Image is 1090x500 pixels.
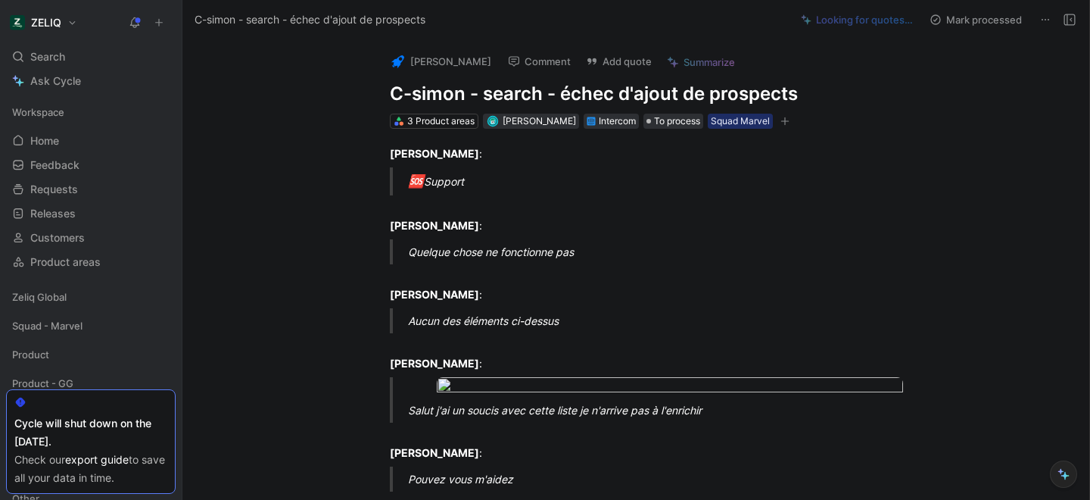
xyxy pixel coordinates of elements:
div: : [390,270,914,302]
img: logo [391,54,406,69]
span: Search [30,48,65,66]
img: ZELIQ [10,15,25,30]
button: Mark processed [923,9,1029,30]
button: Add quote [579,51,659,72]
div: Product [6,343,176,370]
div: Squad - Marvel [6,314,176,337]
span: 🆘 [408,173,424,189]
button: Looking for quotes… [794,9,920,30]
button: ZELIQZELIQ [6,12,81,33]
div: : [390,339,914,371]
button: logo[PERSON_NAME] [384,50,498,73]
div: : [390,429,914,461]
a: Product areas [6,251,176,273]
a: Customers [6,227,176,249]
div: Product - GG [6,372,176,395]
div: : [390,145,914,161]
div: To process [643,114,703,129]
span: Feedback [30,158,79,173]
div: Aucun des éléments ci-dessus [408,313,932,329]
div: Zeliq Global [6,286,176,313]
div: Squad Marvel [711,114,770,129]
div: Check our to save all your data in time. [14,451,167,487]
img: avatar [488,117,497,125]
span: Squad - Marvel [12,318,83,333]
a: Releases [6,202,176,225]
div: Search [6,45,176,68]
strong: [PERSON_NAME] [390,147,479,160]
span: Product [12,347,49,362]
button: Summarize [660,52,742,73]
div: Workspace [6,101,176,123]
span: Summarize [684,55,735,69]
span: Customers [30,230,85,245]
div: Cycle will shut down on the [DATE]. [14,414,167,451]
span: To process [654,114,700,129]
span: Ask Cycle [30,72,81,90]
div: Salut j'ai un soucis avec cette liste je n'arrive pas à l'enrichir [408,402,932,418]
span: Zeliq Global [12,289,67,305]
h1: C-simon - search - échec d'ajout de prospects [390,82,914,106]
span: Home [30,133,59,148]
span: Product - GG [12,376,73,391]
strong: [PERSON_NAME] [390,288,479,301]
span: Releases [30,206,76,221]
a: Ask Cycle [6,70,176,92]
div: Product [6,343,176,366]
strong: [PERSON_NAME] [390,446,479,459]
div: Zeliq Global [6,286,176,308]
button: Comment [501,51,578,72]
span: Product areas [30,255,101,270]
div: Quelque chose ne fonctionne pas [408,244,932,260]
span: [PERSON_NAME] [503,115,576,127]
span: Workspace [12,105,64,120]
div: Support [408,172,932,192]
span: C-simon - search - échec d'ajout de prospects [195,11,425,29]
a: Feedback [6,154,176,177]
div: Squad - Marvel [6,314,176,342]
strong: [PERSON_NAME] [390,357,479,370]
div: Pouvez vous m'aidez [408,471,932,487]
strong: [PERSON_NAME] [390,219,479,232]
div: Product - GG [6,372,176,399]
div: 3 Product areas [407,114,475,129]
h1: ZELIQ [31,16,61,30]
div: : [390,202,914,233]
a: Requests [6,178,176,201]
a: export guide [65,453,129,466]
div: Intercom [599,114,636,129]
span: Requests [30,182,78,197]
a: Home [6,130,176,152]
